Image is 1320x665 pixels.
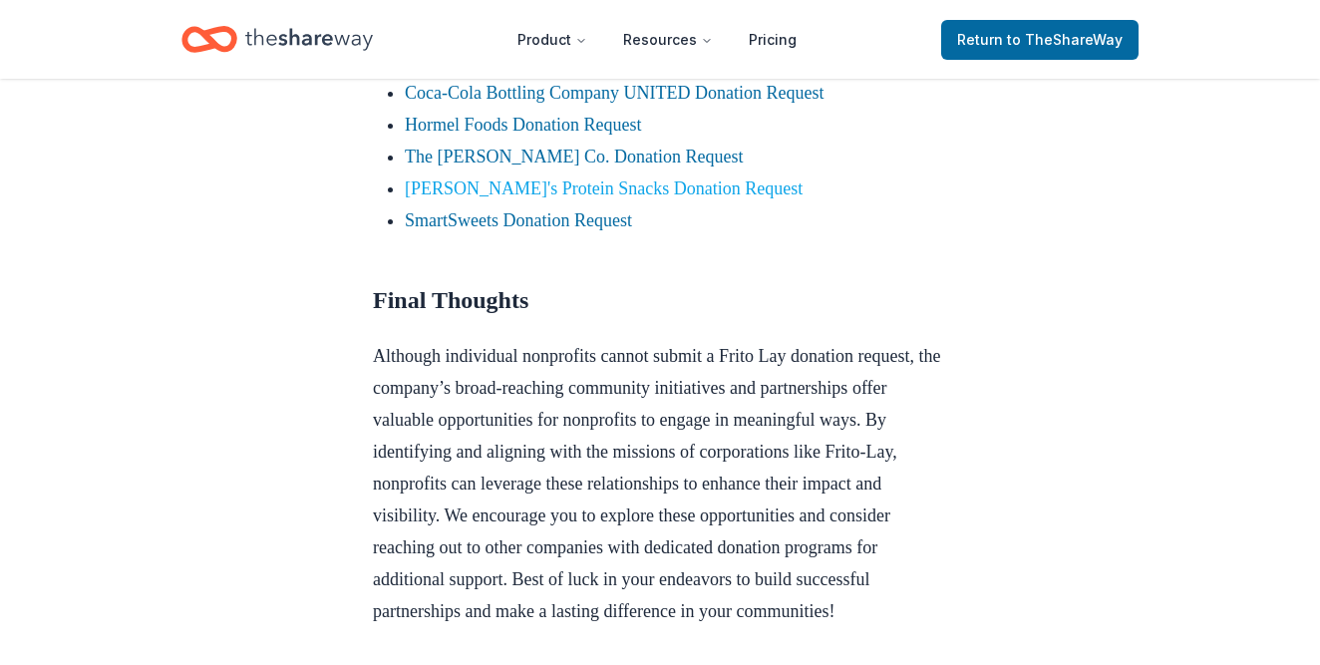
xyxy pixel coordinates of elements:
a: SmartSweets Donation Request [405,210,632,230]
button: Product [501,20,603,60]
a: Hormel Foods Donation Request [405,115,641,135]
span: Return [957,28,1123,52]
a: Returnto TheShareWay [941,20,1139,60]
a: Home [181,16,373,63]
a: Coca-Cola Bottling Company UNITED Donation Request [405,83,824,103]
a: Pricing [733,20,813,60]
nav: Main [501,16,813,63]
span: to TheShareWay [1007,31,1123,48]
a: The [PERSON_NAME] Co. Donation Request [405,147,743,166]
a: [PERSON_NAME]'s Protein Snacks Donation Request [405,178,803,198]
button: Resources [607,20,729,60]
p: Although individual nonprofits cannot submit a Frito Lay donation request, the company’s broad-re... [373,340,947,627]
h2: Final Thoughts [373,284,947,316]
